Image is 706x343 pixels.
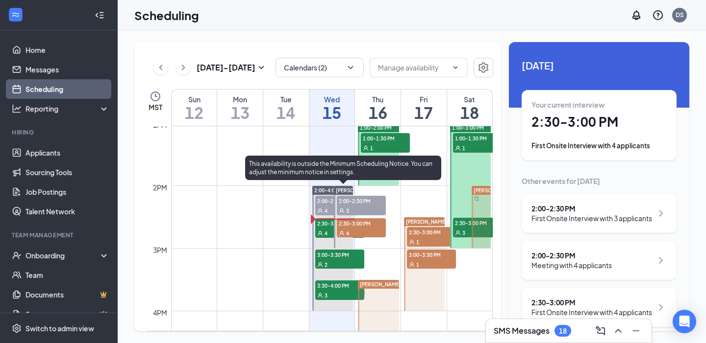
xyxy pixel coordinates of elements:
a: October 12, 2025 [172,90,217,126]
svg: User [339,230,345,236]
svg: ChevronRight [178,62,188,73]
div: This availability is outside the Minimum Scheduling Notice. You can adjust the minimum notice in ... [245,156,441,180]
span: 1:00-3:00 PM [452,124,484,131]
svg: SmallChevronDown [255,62,267,73]
svg: UserCheck [12,251,22,260]
svg: User [363,145,369,151]
a: Scheduling [25,79,109,99]
div: Switch to admin view [25,323,94,333]
span: 2:00-2:30 PM [315,196,364,206]
span: 4 [325,207,328,214]
h1: 2:30 - 3:00 PM [531,114,667,130]
span: 1 [370,145,373,152]
a: Talent Network [25,202,109,221]
a: October 15, 2025 [309,90,355,126]
span: [PERSON_NAME] [474,187,515,193]
button: ChevronUp [610,323,626,339]
span: 4 [325,230,328,237]
div: 2pm [151,182,169,193]
svg: Settings [478,62,489,73]
span: 2:30-3:00 PM [315,218,364,228]
span: 1 [416,239,419,246]
svg: Analysis [12,104,22,114]
h1: 14 [263,104,309,121]
svg: ChevronLeft [156,62,166,73]
span: 3:00-3:30 PM [315,250,364,259]
span: 4 [346,230,349,237]
button: ChevronRight [176,60,191,75]
a: Team [25,265,109,285]
div: Reporting [25,104,110,114]
a: October 18, 2025 [447,90,492,126]
h1: 12 [172,104,217,121]
a: SurveysCrown [25,304,109,324]
a: Applicants [25,143,109,162]
div: First Onsite Interview with 4 applicants [531,141,667,151]
h1: 13 [217,104,263,121]
svg: ChevronRight [655,301,667,313]
svg: User [409,239,415,245]
span: 3:30-4:00 PM [315,280,364,290]
span: [PERSON_NAME] [406,219,447,225]
span: 3 [325,292,328,299]
div: DS [676,11,684,19]
button: ComposeMessage [593,323,608,339]
h1: 18 [447,104,492,121]
div: 18 [559,327,567,335]
div: Your current interview [531,100,667,110]
div: Fri [401,94,447,104]
svg: Collapse [95,10,104,20]
div: 2:30 - 3:00 PM [531,297,652,307]
svg: User [409,262,415,268]
span: 1:00-2:00 PM [360,124,392,131]
span: MST [149,102,162,112]
svg: Sync [474,196,479,201]
div: Sat [447,94,492,104]
svg: User [317,293,323,298]
div: Mon [217,94,263,104]
div: Other events for [DATE] [522,176,677,186]
h1: 17 [401,104,447,121]
div: Meeting with 4 applicants [531,260,612,270]
svg: User [455,145,461,151]
div: Open Intercom Messenger [673,310,696,333]
svg: User [317,208,323,214]
a: October 13, 2025 [217,90,263,126]
button: Minimize [628,323,644,339]
span: 1:00-1:30 PM [361,133,410,143]
span: 1 [416,261,419,268]
div: Tue [263,94,309,104]
div: Team Management [12,231,107,239]
span: [DATE] [522,58,677,73]
svg: User [339,208,345,214]
svg: ChevronRight [655,207,667,219]
svg: Sync [360,290,365,295]
div: Onboarding [25,251,101,260]
span: 3:00-3:30 PM [407,250,456,259]
span: 3 [346,207,349,214]
span: 2:00-2:30 PM [337,196,386,206]
a: October 14, 2025 [263,90,309,126]
div: 2:00 - 2:30 PM [531,204,652,213]
div: 3pm [151,245,169,255]
svg: ComposeMessage [595,325,606,337]
span: 2 [325,261,328,268]
svg: ChevronRight [655,254,667,266]
svg: User [317,230,323,236]
a: Sourcing Tools [25,162,109,182]
svg: Clock [150,91,161,102]
svg: ChevronDown [346,63,355,72]
div: 4pm [151,307,169,318]
a: October 17, 2025 [401,90,447,126]
span: 2:30-3:00 PM [337,218,386,228]
a: DocumentsCrown [25,285,109,304]
input: Manage availability [378,62,448,73]
span: [PERSON_NAME] [336,187,377,193]
div: 2:00 - 2:30 PM [531,251,612,260]
svg: ChevronDown [452,64,459,71]
svg: User [455,230,461,236]
span: 1:00-1:30 PM [453,133,502,143]
svg: User [317,262,323,268]
span: 3 [462,229,465,236]
button: Calendars (2)ChevronDown [276,58,364,77]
